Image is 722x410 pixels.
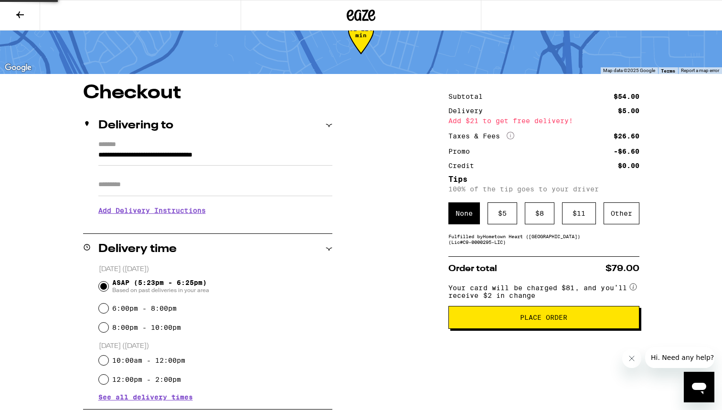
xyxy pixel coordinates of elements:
p: [DATE] ([DATE]) [99,265,332,274]
div: Taxes & Fees [448,132,514,140]
div: Add $21 to get free delivery! [448,117,639,124]
label: 6:00pm - 8:00pm [112,305,177,312]
span: Place Order [520,314,567,321]
span: ASAP (5:23pm - 6:25pm) [112,279,209,294]
div: $26.60 [614,133,639,139]
div: None [448,202,480,224]
span: Order total [448,264,497,273]
button: Place Order [448,306,639,329]
p: 100% of the tip goes to your driver [448,185,639,193]
iframe: Button to launch messaging window [684,372,714,402]
div: Fulfilled by Hometown Heart ([GEOGRAPHIC_DATA]) (Lic# C9-0000295-LIC ) [448,233,639,245]
h5: Tips [448,176,639,183]
div: Subtotal [448,93,489,100]
div: Promo [448,148,477,155]
span: $79.00 [605,264,639,273]
div: Credit [448,162,481,169]
div: $ 5 [488,202,517,224]
iframe: Message from company [645,347,714,368]
div: Other [604,202,639,224]
span: Map data ©2025 Google [603,68,655,73]
h3: Add Delivery Instructions [98,200,332,221]
div: $5.00 [618,107,639,114]
div: -$6.60 [614,148,639,155]
iframe: Close message [622,349,641,368]
h2: Delivering to [98,120,173,131]
a: Report a map error [681,68,719,73]
div: $ 8 [525,202,554,224]
div: Delivery [448,107,489,114]
img: Google [2,62,34,74]
p: We'll contact you at [PHONE_NUMBER] when we arrive [98,221,332,229]
div: $54.00 [614,93,639,100]
button: See all delivery times [98,394,193,400]
a: Open this area in Google Maps (opens a new window) [2,62,34,74]
h1: Checkout [83,84,332,103]
h2: Delivery time [98,243,177,255]
span: Your card will be charged $81, and you’ll receive $2 in change [448,281,628,299]
p: [DATE] ([DATE]) [99,342,332,351]
a: Terms [661,68,675,74]
label: 10:00am - 12:00pm [112,357,185,364]
div: 52-114 min [348,26,374,62]
div: $0.00 [618,162,639,169]
label: 8:00pm - 10:00pm [112,324,181,331]
label: 12:00pm - 2:00pm [112,376,181,383]
span: Based on past deliveries in your area [112,286,209,294]
div: $ 11 [562,202,596,224]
